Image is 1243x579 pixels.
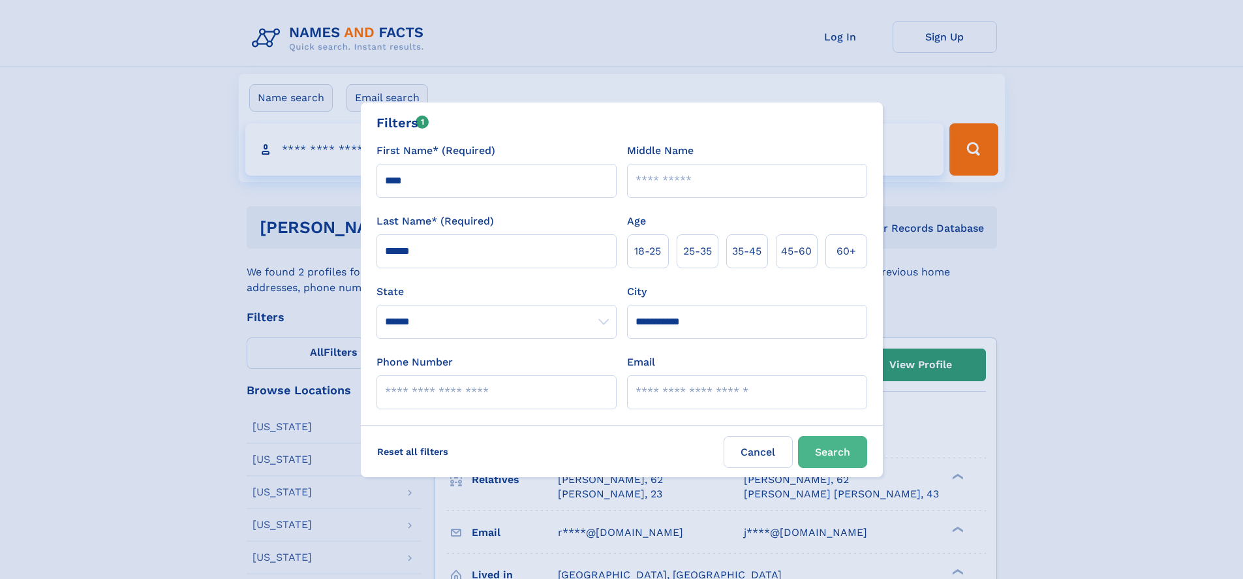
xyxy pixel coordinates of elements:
[369,436,457,467] label: Reset all filters
[724,436,793,468] label: Cancel
[627,213,646,229] label: Age
[627,284,647,300] label: City
[683,243,712,259] span: 25‑35
[376,213,494,229] label: Last Name* (Required)
[376,354,453,370] label: Phone Number
[732,243,761,259] span: 35‑45
[634,243,661,259] span: 18‑25
[798,436,867,468] button: Search
[376,284,617,300] label: State
[836,243,856,259] span: 60+
[376,143,495,159] label: First Name* (Required)
[376,113,429,133] div: Filters
[627,354,655,370] label: Email
[781,243,812,259] span: 45‑60
[627,143,694,159] label: Middle Name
